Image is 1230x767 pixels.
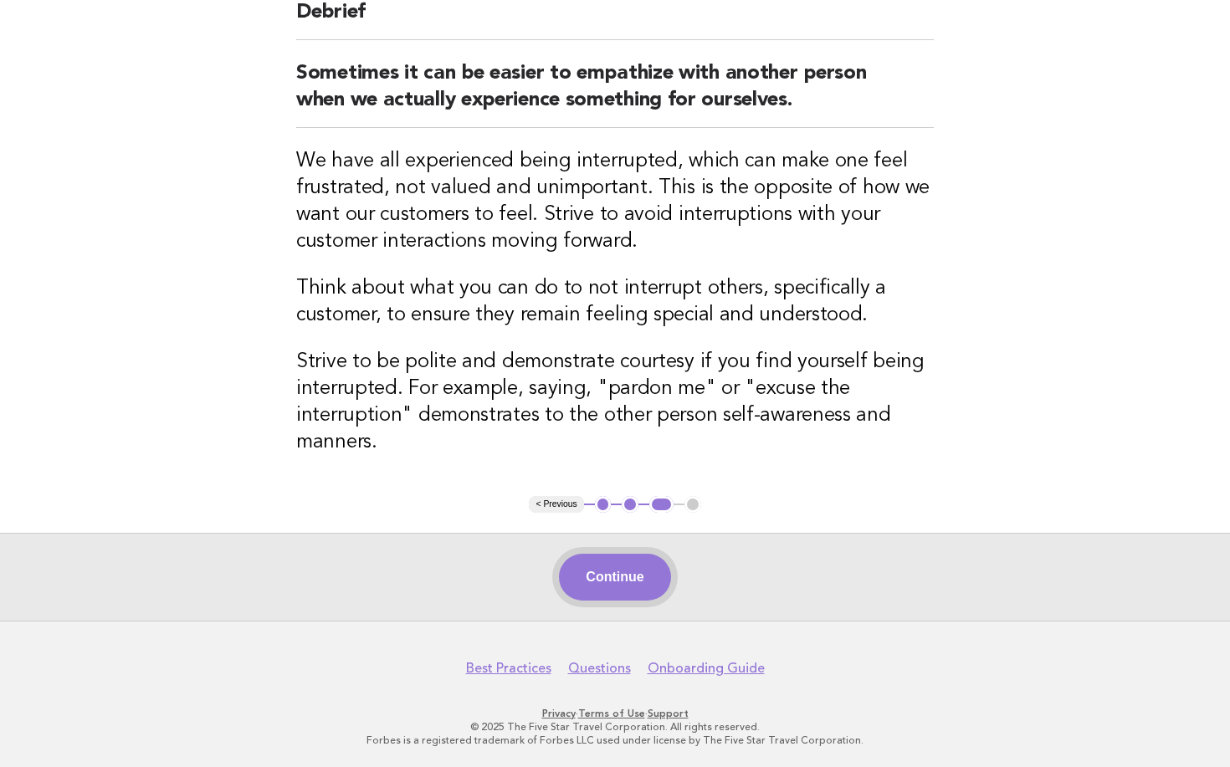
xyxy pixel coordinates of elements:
button: < Previous [529,496,583,513]
p: © 2025 The Five Star Travel Corporation. All rights reserved. [103,720,1127,734]
button: 2 [622,496,638,513]
h2: Sometimes it can be easier to empathize with another person when we actually experience something... [296,60,934,128]
h3: Strive to be polite and demonstrate courtesy if you find yourself being interrupted. For example,... [296,349,934,456]
p: Forbes is a registered trademark of Forbes LLC used under license by The Five Star Travel Corpora... [103,734,1127,747]
button: Continue [559,554,670,601]
h3: Think about what you can do to not interrupt others, specifically a customer, to ensure they rema... [296,275,934,329]
p: · · [103,707,1127,720]
a: Onboarding Guide [648,660,765,677]
a: Privacy [542,708,576,719]
a: Support [648,708,689,719]
a: Questions [568,660,631,677]
a: Best Practices [466,660,551,677]
a: Terms of Use [578,708,645,719]
button: 3 [649,496,674,513]
button: 1 [595,496,612,513]
h3: We have all experienced being interrupted, which can make one feel frustrated, not valued and uni... [296,148,934,255]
